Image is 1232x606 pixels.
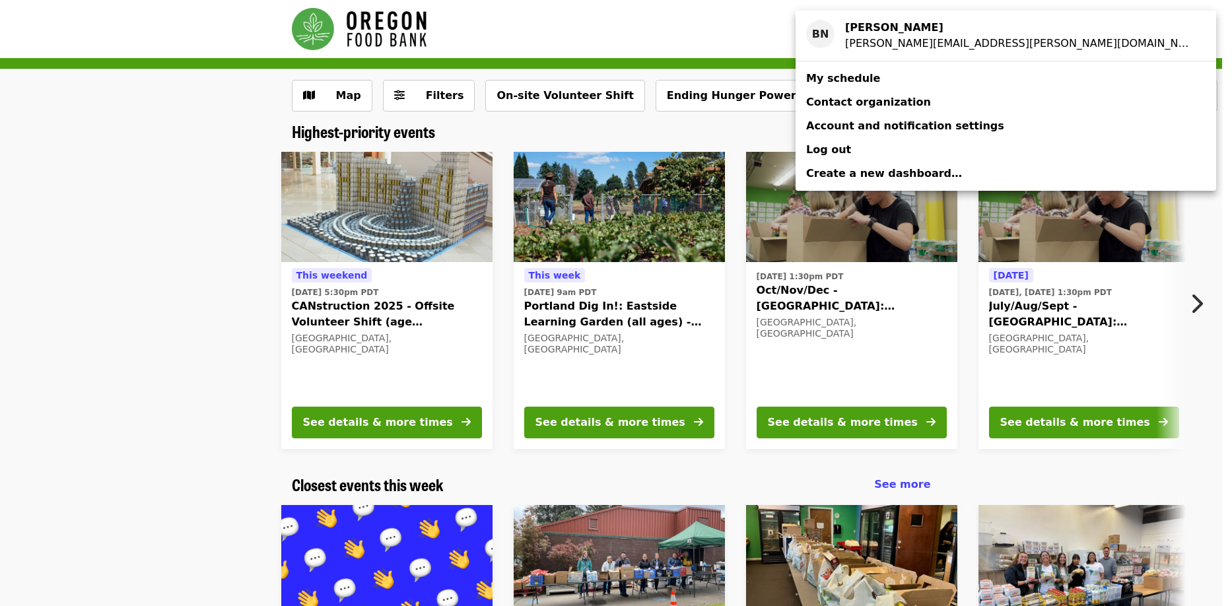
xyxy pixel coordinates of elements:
[806,96,931,108] span: Contact organization
[806,143,851,156] span: Log out
[845,36,1195,51] div: beth.nistler@firsttechfed.com
[806,167,962,180] span: Create a new dashboard…
[796,114,1216,138] a: Account and notification settings
[806,119,1004,132] span: Account and notification settings
[796,67,1216,90] a: My schedule
[845,20,1195,36] div: Beth Nister
[806,20,835,48] div: BN
[806,72,880,84] span: My schedule
[796,90,1216,114] a: Contact organization
[845,21,943,34] strong: [PERSON_NAME]
[796,162,1216,185] a: Create a new dashboard…
[796,16,1216,55] a: BN[PERSON_NAME][PERSON_NAME][EMAIL_ADDRESS][PERSON_NAME][DOMAIN_NAME]
[796,138,1216,162] a: Log out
